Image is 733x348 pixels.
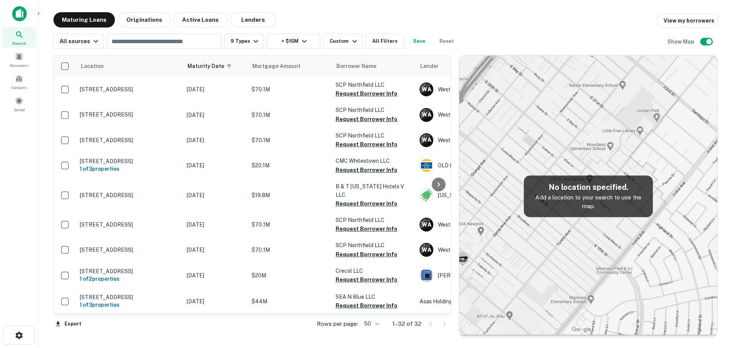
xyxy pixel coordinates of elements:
[187,136,244,144] p: [DATE]
[336,224,397,233] button: Request Borrower Info
[530,181,647,193] h5: No location specified.
[53,12,115,28] button: Maturing Loans
[695,287,733,324] div: Chat Widget
[80,111,179,118] p: [STREET_ADDRESS]
[422,111,431,119] p: W A
[53,318,83,330] button: Export
[252,62,310,71] span: Mortgage Amount
[80,165,179,173] h6: 1 of 3 properties
[336,267,412,275] p: Crecol LLC
[12,40,26,46] span: Search
[2,71,36,92] a: Contacts
[60,37,100,46] div: All sources
[336,81,412,89] p: SCP Northfield LLC
[407,34,431,49] button: Save your search to get updates of matches that match your search criteria.
[336,216,412,224] p: SCP Northfield LLC
[459,55,717,337] img: map-placeholder.webp
[2,27,36,48] div: Search
[420,133,534,147] div: Western Alliance Bank
[187,62,234,71] span: Maturity Date
[80,301,179,309] h6: 1 of 3 properties
[118,12,171,28] button: Originations
[420,269,534,282] div: [PERSON_NAME] Bank
[317,319,358,329] p: Rows per page:
[420,83,534,96] div: Western Alliance Bank
[336,165,397,175] button: Request Borrower Info
[392,319,421,329] p: 1–32 of 32
[336,275,397,284] button: Request Borrower Info
[80,275,179,283] h6: 1 of 2 properties
[252,220,328,229] p: $70.1M
[434,34,459,49] button: Reset
[14,107,25,113] span: Saved
[80,246,179,253] p: [STREET_ADDRESS]
[336,182,412,199] p: B & T [US_STATE] Hotels V LLC
[187,85,244,94] p: [DATE]
[420,188,534,202] div: [US_STATE] Central Credit Union
[420,189,433,202] img: picture
[336,89,397,98] button: Request Borrower Info
[422,246,431,254] p: W A
[336,115,397,124] button: Request Borrower Info
[76,55,183,77] th: Location
[530,193,647,211] p: Add a location to your search to use the map.
[420,243,534,257] div: Western Alliance Bank
[248,55,332,77] th: Mortgage Amount
[422,221,431,229] p: W A
[252,111,328,119] p: $70.1M
[187,191,244,199] p: [DATE]
[252,191,328,199] p: $19.8M
[657,14,718,28] a: View my borrowers
[267,34,320,49] button: > $15M
[420,159,433,172] img: picture
[80,268,179,275] p: [STREET_ADDRESS]
[252,271,328,280] p: $20M
[323,34,362,49] button: Custom
[420,159,534,172] div: OLD National Bank
[336,293,412,301] p: SEA N Blue LLC
[11,84,27,91] span: Contacts
[420,297,534,306] p: Asas Holdings
[420,218,534,231] div: Western Alliance Bank
[422,86,431,94] p: W A
[187,161,244,170] p: [DATE]
[420,108,534,122] div: Western Alliance Bank
[187,220,244,229] p: [DATE]
[224,34,264,49] button: 9 Types
[80,137,179,144] p: [STREET_ADDRESS]
[80,86,179,93] p: [STREET_ADDRESS]
[420,62,439,71] span: Lender
[336,140,397,149] button: Request Borrower Info
[187,111,244,119] p: [DATE]
[252,246,328,254] p: $70.1M
[329,37,359,46] div: Custom
[187,246,244,254] p: [DATE]
[667,37,696,46] h6: Show Map
[174,12,227,28] button: Active Loans
[2,94,36,114] a: Saved
[366,34,404,49] button: All Filters
[336,250,397,259] button: Request Borrower Info
[336,241,412,249] p: SCP Northfield LLC
[252,161,328,170] p: $20.1M
[80,158,179,165] p: [STREET_ADDRESS]
[183,55,248,77] th: Maturity Date
[332,55,416,77] th: Borrower Name
[361,318,380,329] div: 50
[420,269,433,282] img: picture
[336,106,412,114] p: SCP Northfield LLC
[12,6,27,21] img: capitalize-icon.png
[187,271,244,280] p: [DATE]
[336,157,412,165] p: CMC Whitestown LLC
[336,131,412,140] p: SCP Northfield LLC
[80,294,179,301] p: [STREET_ADDRESS]
[230,12,276,28] button: Lenders
[336,301,397,310] button: Request Borrower Info
[2,49,36,70] a: Borrowers
[252,297,328,306] p: $44M
[422,136,431,144] p: W A
[187,297,244,306] p: [DATE]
